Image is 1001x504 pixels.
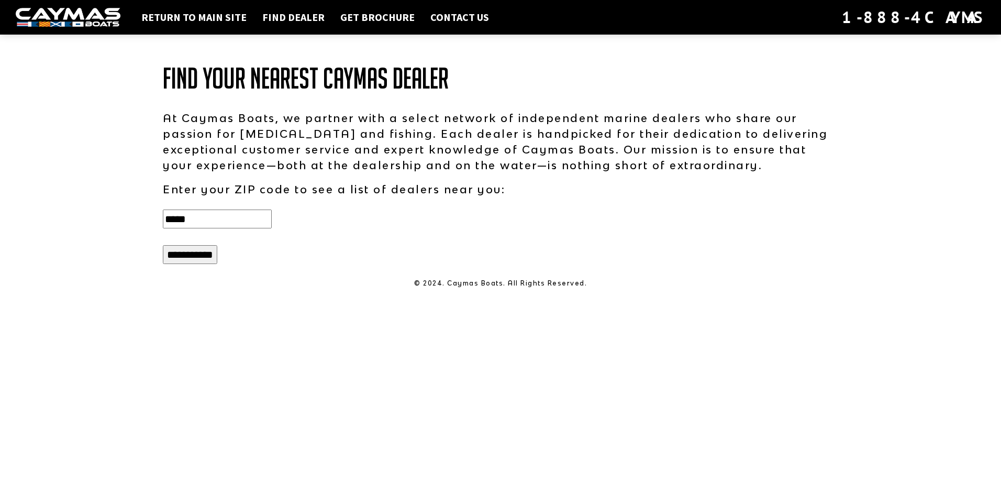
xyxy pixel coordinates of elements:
[163,110,838,173] p: At Caymas Boats, we partner with a select network of independent marine dealers who share our pas...
[163,279,838,288] p: © 2024. Caymas Boats. All Rights Reserved.
[425,10,494,24] a: Contact Us
[163,181,838,197] p: Enter your ZIP code to see a list of dealers near you:
[335,10,420,24] a: Get Brochure
[16,8,120,27] img: white-logo-c9c8dbefe5ff5ceceb0f0178aa75bf4bb51f6bca0971e226c86eb53dfe498488.png
[842,6,985,29] div: 1-888-4CAYMAS
[257,10,330,24] a: Find Dealer
[136,10,252,24] a: Return to main site
[163,63,838,94] h1: Find Your Nearest Caymas Dealer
